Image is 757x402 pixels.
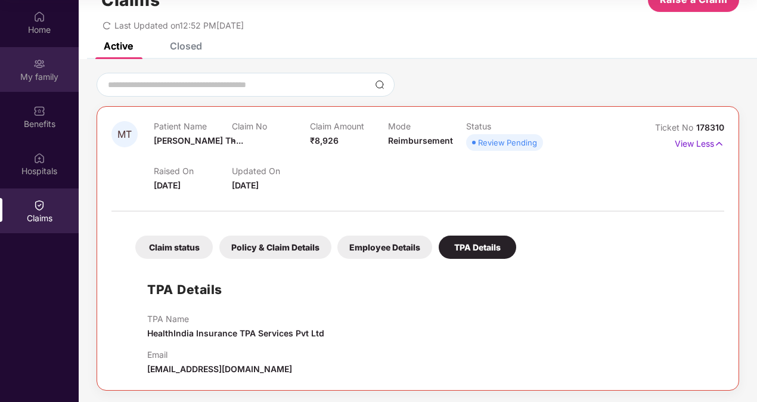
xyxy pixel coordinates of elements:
span: Last Updated on 12:52 PM[DATE] [114,20,244,30]
span: [DATE] [154,180,181,190]
p: TPA Name [147,314,324,324]
div: Policy & Claim Details [219,236,331,259]
div: Review Pending [478,137,537,149]
img: svg+xml;base64,PHN2ZyBpZD0iSG9tZSIgeG1sbnM9Imh0dHA6Ly93d3cudzMub3JnLzIwMDAvc3ZnIiB3aWR0aD0iMjAiIG... [33,11,45,23]
span: HealthIndia Insurance TPA Services Pvt Ltd [147,328,324,338]
span: ₹8,926 [310,135,339,146]
div: Claim status [135,236,213,259]
p: Status [466,121,544,131]
img: svg+xml;base64,PHN2ZyBpZD0iSG9zcGl0YWxzIiB4bWxucz0iaHR0cDovL3d3dy53My5vcmcvMjAwMC9zdmciIHdpZHRoPS... [33,152,45,164]
p: Mode [388,121,466,131]
img: svg+xml;base64,PHN2ZyBpZD0iQ2xhaW0iIHhtbG5zPSJodHRwOi8vd3d3LnczLm9yZy8yMDAwL3N2ZyIgd2lkdGg9IjIwIi... [33,199,45,211]
span: [EMAIL_ADDRESS][DOMAIN_NAME] [147,364,292,374]
p: View Less [675,134,724,150]
span: MT [117,129,132,140]
div: TPA Details [439,236,516,259]
span: Reimbursement [388,135,453,146]
div: Employee Details [337,236,432,259]
span: - [232,135,236,146]
p: Raised On [154,166,232,176]
p: Claim No [232,121,310,131]
div: Active [104,40,133,52]
p: Email [147,350,292,360]
h1: TPA Details [147,280,222,299]
span: [DATE] [232,180,259,190]
img: svg+xml;base64,PHN2ZyB3aWR0aD0iMjAiIGhlaWdodD0iMjAiIHZpZXdCb3g9IjAgMCAyMCAyMCIgZmlsbD0ibm9uZSIgeG... [33,58,45,70]
div: Closed [170,40,202,52]
img: svg+xml;base64,PHN2ZyB4bWxucz0iaHR0cDovL3d3dy53My5vcmcvMjAwMC9zdmciIHdpZHRoPSIxNyIgaGVpZ2h0PSIxNy... [714,137,724,150]
span: Ticket No [655,122,696,132]
p: Claim Amount [310,121,388,131]
span: 178310 [696,122,724,132]
p: Updated On [232,166,310,176]
img: svg+xml;base64,PHN2ZyBpZD0iQmVuZWZpdHMiIHhtbG5zPSJodHRwOi8vd3d3LnczLm9yZy8yMDAwL3N2ZyIgd2lkdGg9Ij... [33,105,45,117]
p: Patient Name [154,121,232,131]
span: redo [103,20,111,30]
span: [PERSON_NAME] Th... [154,135,243,146]
img: svg+xml;base64,PHN2ZyBpZD0iU2VhcmNoLTMyeDMyIiB4bWxucz0iaHR0cDovL3d3dy53My5vcmcvMjAwMC9zdmciIHdpZH... [375,80,384,89]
